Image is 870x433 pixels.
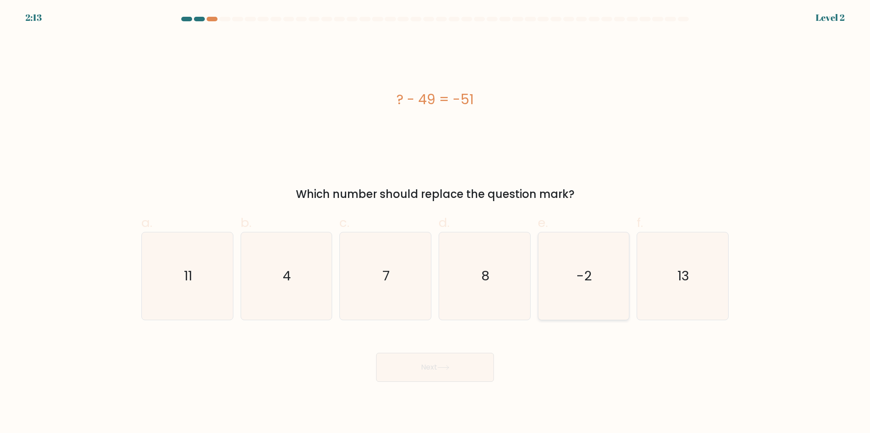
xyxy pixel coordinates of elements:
span: f. [637,214,643,231]
text: 7 [383,267,390,285]
text: 11 [184,267,192,285]
text: 8 [481,267,489,285]
div: Which number should replace the question mark? [147,186,723,202]
text: -2 [577,267,592,285]
div: ? - 49 = -51 [141,89,729,110]
div: 2:13 [25,11,42,24]
text: 13 [678,267,690,285]
span: c. [339,214,349,231]
div: Level 2 [816,11,845,24]
span: a. [141,214,152,231]
span: b. [241,214,251,231]
text: 4 [283,267,291,285]
button: Next [376,353,494,382]
span: e. [538,214,548,231]
span: d. [439,214,449,231]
